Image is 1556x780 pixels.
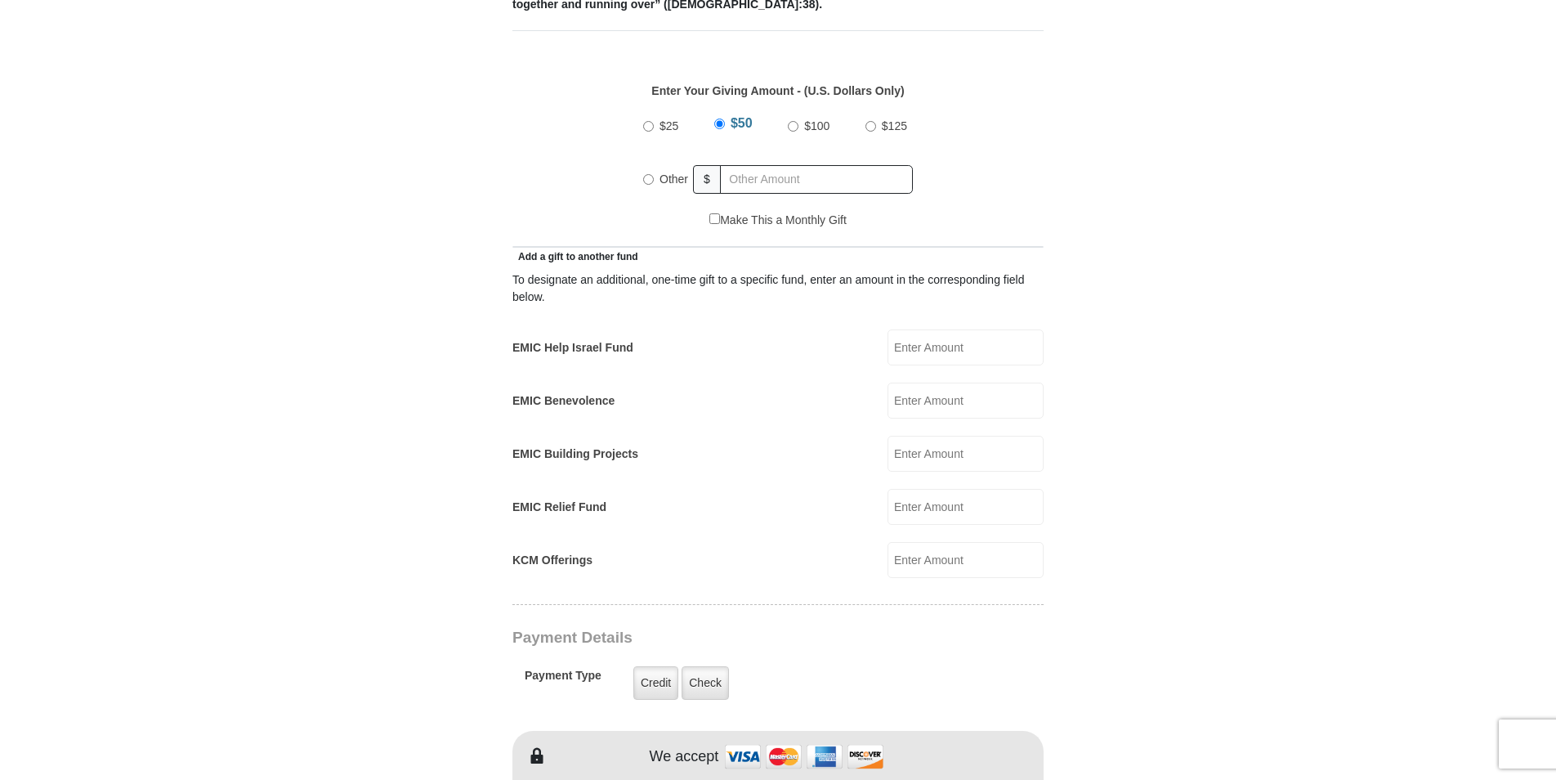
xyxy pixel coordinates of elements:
label: KCM Offerings [512,552,592,569]
label: Check [682,666,729,700]
span: $50 [731,116,753,130]
h5: Payment Type [525,669,601,691]
span: $125 [882,119,907,132]
input: Enter Amount [888,542,1044,578]
label: Make This a Monthly Gift [709,212,847,229]
span: Add a gift to another fund [512,251,638,262]
h4: We accept [650,748,719,766]
img: credit cards accepted [722,739,886,774]
span: Other [660,173,688,186]
label: Credit [633,666,678,700]
label: EMIC Building Projects [512,446,638,463]
div: To designate an additional, one-time gift to a specific fund, enter an amount in the correspondin... [512,271,1044,306]
span: $ [693,165,721,194]
label: EMIC Help Israel Fund [512,339,633,356]
label: EMIC Benevolence [512,392,615,410]
input: Enter Amount [888,329,1044,365]
input: Other Amount [720,165,913,194]
input: Enter Amount [888,489,1044,525]
strong: Enter Your Giving Amount - (U.S. Dollars Only) [651,84,904,97]
input: Enter Amount [888,436,1044,472]
h3: Payment Details [512,629,929,648]
label: EMIC Relief Fund [512,499,606,516]
span: $100 [804,119,829,132]
input: Make This a Monthly Gift [709,213,720,224]
input: Enter Amount [888,383,1044,419]
span: $25 [660,119,678,132]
